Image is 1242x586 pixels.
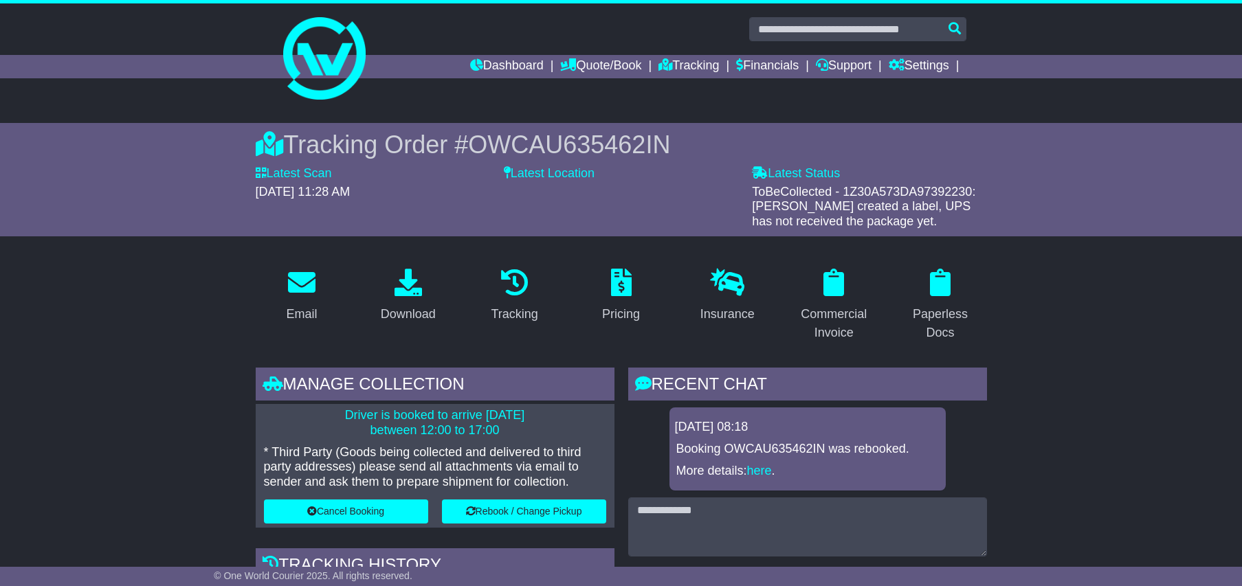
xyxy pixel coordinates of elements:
[442,499,606,523] button: Rebook / Change Pickup
[560,55,641,78] a: Quote/Book
[602,305,640,324] div: Pricing
[264,408,606,438] p: Driver is booked to arrive [DATE] between 12:00 to 17:00
[482,264,546,328] a: Tracking
[256,368,614,405] div: Manage collection
[747,464,772,477] a: here
[593,264,649,328] a: Pricing
[286,305,317,324] div: Email
[788,264,880,347] a: Commercial Invoice
[700,305,755,324] div: Insurance
[889,55,949,78] a: Settings
[894,264,987,347] a: Paperless Docs
[736,55,799,78] a: Financials
[797,305,872,342] div: Commercial Invoice
[658,55,719,78] a: Tracking
[752,185,975,228] span: ToBeCollected - 1Z30A573DA97392230: [PERSON_NAME] created a label, UPS has not received the packa...
[491,305,537,324] div: Tracking
[264,445,606,490] p: * Third Party (Goods being collected and delivered to third party addresses) please send all atta...
[676,442,939,457] p: Booking OWCAU635462IN was rebooked.
[504,166,595,181] label: Latest Location
[691,264,764,328] a: Insurance
[903,305,978,342] div: Paperless Docs
[277,264,326,328] a: Email
[470,55,544,78] a: Dashboard
[264,499,428,523] button: Cancel Booking
[468,131,670,159] span: OWCAU635462IN
[256,548,614,585] div: Tracking history
[816,55,872,78] a: Support
[676,464,939,479] p: More details: .
[675,420,940,435] div: [DATE] 08:18
[372,264,445,328] a: Download
[752,166,840,181] label: Latest Status
[256,166,332,181] label: Latest Scan
[214,570,412,581] span: © One World Courier 2025. All rights reserved.
[256,130,987,159] div: Tracking Order #
[628,368,987,405] div: RECENT CHAT
[256,185,351,199] span: [DATE] 11:28 AM
[381,305,436,324] div: Download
